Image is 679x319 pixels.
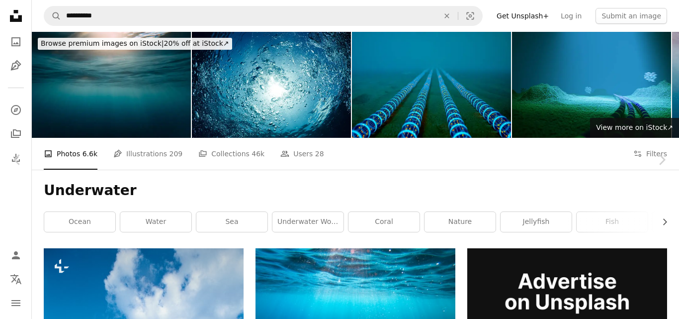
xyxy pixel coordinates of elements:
a: Browse premium images on iStock|20% off at iStock↗ [32,32,238,56]
img: Looking up at bubbles rising to the surface from the deep blue sea [192,32,351,138]
h1: Underwater [44,182,667,200]
a: nature [424,212,496,232]
img: Undersea fiber optic cables [512,32,671,138]
a: underwater world [272,212,343,232]
a: Illustrations [6,56,26,76]
button: Clear [436,6,458,25]
a: fish [577,212,648,232]
img: Fiber Optic Cables on Ocean Floor Transmitting Data [352,32,511,138]
button: Search Unsplash [44,6,61,25]
a: Get Unsplash+ [491,8,555,24]
a: sea [196,212,267,232]
a: Explore [6,100,26,120]
form: Find visuals sitewide [44,6,483,26]
a: View more on iStock↗ [590,118,679,138]
button: Submit an image [595,8,667,24]
button: scroll list to the right [656,212,667,232]
a: Next [644,112,679,208]
span: Browse premium images on iStock | [41,39,164,47]
a: Illustrations 209 [113,138,182,170]
a: Log in / Sign up [6,245,26,265]
a: jellyfish [501,212,572,232]
span: View more on iStock ↗ [596,123,673,131]
a: Collections 46k [198,138,264,170]
div: 20% off at iStock ↗ [38,38,232,50]
button: Filters [633,138,667,170]
a: water [120,212,191,232]
button: Menu [6,293,26,313]
a: Photos [6,32,26,52]
img: Sunset Sunbeam under water [32,32,191,138]
a: Users 28 [280,138,324,170]
a: coral [348,212,420,232]
span: 46k [252,148,264,159]
a: Log in [555,8,588,24]
span: 209 [170,148,183,159]
a: ocean [44,212,115,232]
button: Visual search [458,6,482,25]
button: Language [6,269,26,289]
span: 28 [315,148,324,159]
